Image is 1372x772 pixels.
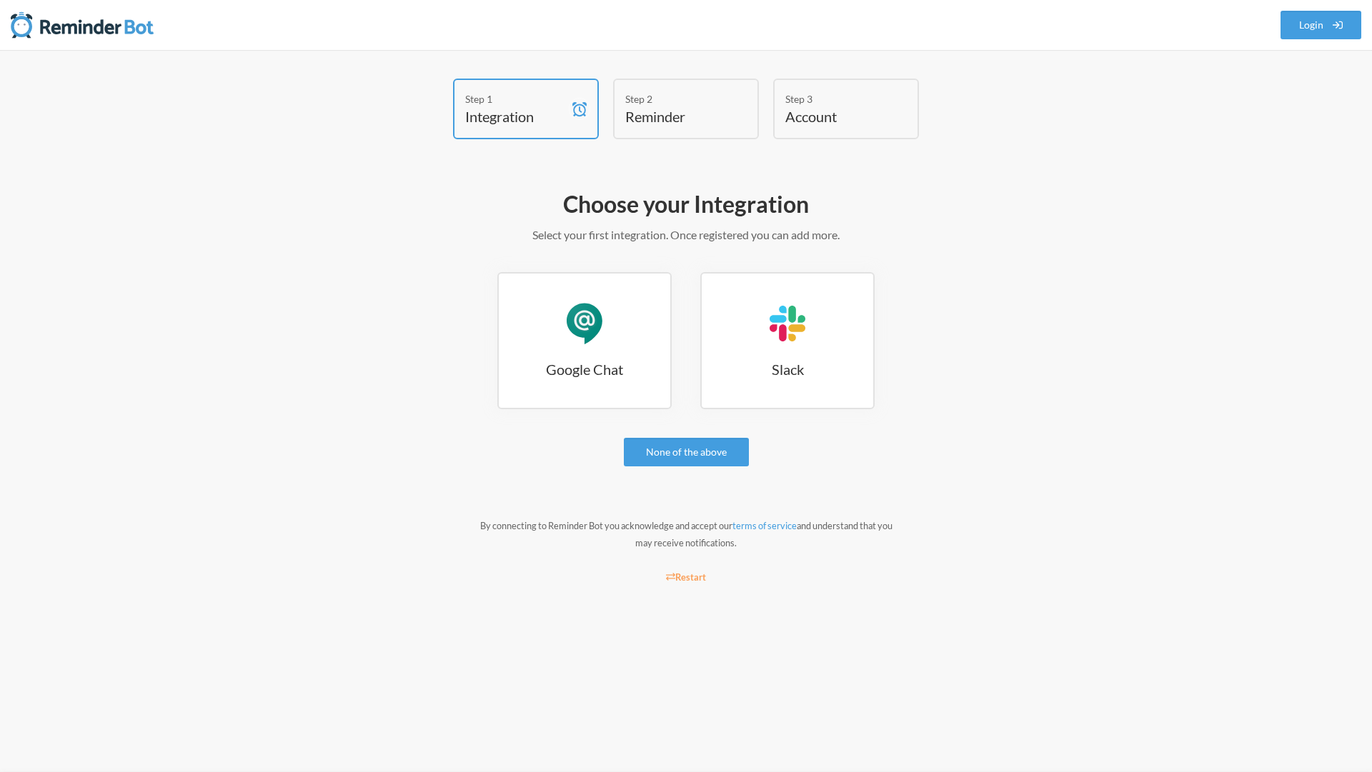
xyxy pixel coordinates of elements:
[624,438,749,466] a: None of the above
[499,359,670,379] h3: Google Chat
[1281,11,1362,39] a: Login
[625,91,725,106] div: Step 2
[785,91,885,106] div: Step 3
[465,106,565,126] h4: Integration
[666,571,706,583] small: Restart
[625,106,725,126] h4: Reminder
[11,11,154,39] img: Reminder Bot
[702,359,873,379] h3: Slack
[272,226,1100,244] p: Select your first integration. Once registered you can add more.
[465,91,565,106] div: Step 1
[732,520,797,531] a: terms of service
[272,189,1100,219] h2: Choose your Integration
[480,520,893,548] small: By connecting to Reminder Bot you acknowledge and accept our and understand that you may receive ...
[785,106,885,126] h4: Account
